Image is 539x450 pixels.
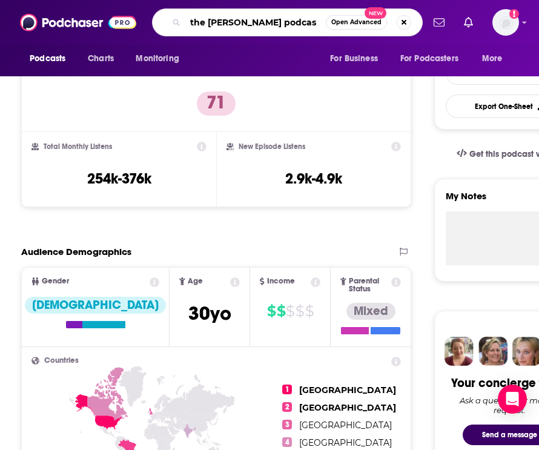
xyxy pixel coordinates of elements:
[282,437,292,447] span: 4
[285,170,342,188] h3: 2.9k-4.9k
[392,47,476,70] button: open menu
[239,142,305,151] h2: New Episode Listens
[346,303,395,320] div: Mixed
[44,142,112,151] h2: Total Monthly Listens
[282,420,292,429] span: 3
[299,402,396,413] span: [GEOGRAPHIC_DATA]
[492,9,519,36] img: User Profile
[445,337,474,366] img: Sydney Profile
[299,420,392,431] span: [GEOGRAPHIC_DATA]
[492,9,519,36] span: Logged in as calellac
[88,50,114,67] span: Charts
[25,297,166,314] div: [DEMOGRAPHIC_DATA]
[326,15,387,30] button: Open AdvancedNew
[188,302,231,325] span: 30 yo
[30,50,65,67] span: Podcasts
[459,12,478,33] a: Show notifications dropdown
[296,302,304,321] span: $
[197,91,236,116] p: 71
[136,50,179,67] span: Monitoring
[188,277,203,285] span: Age
[365,7,386,19] span: New
[299,385,396,395] span: [GEOGRAPHIC_DATA]
[282,402,292,412] span: 2
[429,12,449,33] a: Show notifications dropdown
[267,302,276,321] span: $
[20,11,136,34] img: Podchaser - Follow, Share and Rate Podcasts
[87,170,151,188] h3: 254k-376k
[282,385,292,394] span: 1
[185,13,326,32] input: Search podcasts, credits, & more...
[349,277,389,293] span: Parental Status
[21,47,81,70] button: open menu
[152,8,423,36] div: Search podcasts, credits, & more...
[322,47,393,70] button: open menu
[492,9,519,36] button: Show profile menu
[474,47,518,70] button: open menu
[498,385,527,414] div: Open Intercom Messenger
[267,277,295,285] span: Income
[21,246,131,257] h2: Audience Demographics
[330,50,378,67] span: For Business
[299,437,392,448] span: [GEOGRAPHIC_DATA]
[127,47,194,70] button: open menu
[277,302,285,321] span: $
[482,50,503,67] span: More
[478,337,508,366] img: Barbara Profile
[305,302,314,321] span: $
[509,9,519,19] svg: Add a profile image
[286,302,294,321] span: $
[331,19,382,25] span: Open Advanced
[400,50,458,67] span: For Podcasters
[44,357,79,365] span: Countries
[80,47,121,70] a: Charts
[42,277,69,285] span: Gender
